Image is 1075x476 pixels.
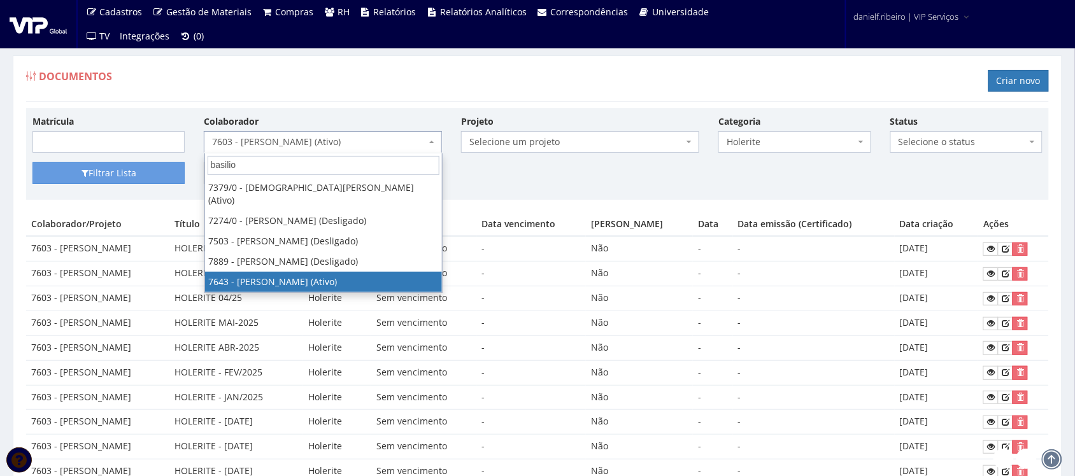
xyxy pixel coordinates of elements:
td: Não [586,335,693,360]
th: Data vencimento [476,213,586,236]
img: logo [10,15,67,34]
span: 7603 - CLEYDEMES RIBEIRO DA SILVA (Ativo) [204,131,442,153]
li: 7503 - [PERSON_NAME] (Desligado) [205,231,442,251]
td: Holerite [303,335,371,360]
td: - [476,360,586,385]
td: Não [586,311,693,335]
td: - [693,435,733,459]
td: - [693,335,733,360]
td: - [733,435,895,459]
span: Selecione o status [890,131,1043,153]
td: HOLERITE - FEV/2025 [169,360,303,385]
th: Colaborador/Projeto [26,213,169,236]
span: (0) [194,30,204,42]
td: Holerite [303,286,371,311]
li: 7274/0 - [PERSON_NAME] (Desligado) [205,211,442,231]
th: Data criação [895,213,979,236]
td: [DATE] [895,435,979,459]
td: HOLERITE 05/25 [169,262,303,286]
td: 7603 - [PERSON_NAME] [26,236,169,261]
span: Relatórios Analíticos [440,6,527,18]
td: HOLERITE ABR-2025 [169,335,303,360]
td: Não [586,262,693,286]
th: Título [169,213,303,236]
td: Sem vencimento [371,410,476,435]
label: Projeto [461,115,494,128]
td: 7603 - [PERSON_NAME] [26,435,169,459]
td: Holerite [303,410,371,435]
td: Não [586,410,693,435]
span: Relatórios [374,6,416,18]
button: Filtrar Lista [32,162,185,184]
td: [DATE] [895,385,979,410]
span: Integrações [120,30,170,42]
th: [PERSON_NAME] [586,213,693,236]
td: - [693,311,733,335]
span: Documentos [39,69,112,83]
span: Gestão de Materiais [166,6,252,18]
td: Sem vencimento [371,385,476,410]
td: - [476,435,586,459]
td: Não [586,385,693,410]
span: Selecione um projeto [469,136,683,148]
a: Criar novo [988,70,1049,92]
label: Status [890,115,918,128]
td: - [733,335,895,360]
td: Sem vencimento [371,311,476,335]
td: - [733,236,895,261]
td: HOLERITE - [DATE] [169,435,303,459]
td: - [476,385,586,410]
td: Holerite [303,360,371,385]
a: (0) [175,24,210,48]
td: HOLERITE 04/25 [169,286,303,311]
td: - [476,262,586,286]
td: 7603 - [PERSON_NAME] [26,360,169,385]
td: 7603 - [PERSON_NAME] [26,286,169,311]
a: Integrações [115,24,175,48]
td: - [693,385,733,410]
td: HOLERITE - [DATE] [169,410,303,435]
td: Não [586,236,693,261]
span: Universidade [652,6,709,18]
td: Não [586,435,693,459]
td: Não [586,360,693,385]
td: Sem vencimento [371,335,476,360]
td: - [693,262,733,286]
li: 7889 - [PERSON_NAME] (Desligado) [205,251,442,272]
td: - [693,286,733,311]
td: HOLERITE - AGO/2025 [169,236,303,261]
td: - [693,410,733,435]
td: - [476,236,586,261]
span: Selecione um projeto [461,131,699,153]
td: - [693,236,733,261]
li: 7379/0 - [DEMOGRAPHIC_DATA][PERSON_NAME] (Ativo) [205,178,442,211]
li: 7643 - [PERSON_NAME] (Ativo) [205,272,442,292]
td: - [476,410,586,435]
td: 7603 - [PERSON_NAME] [26,385,169,410]
td: Sem vencimento [371,435,476,459]
span: TV [100,30,110,42]
span: 7603 - CLEYDEMES RIBEIRO DA SILVA (Ativo) [212,136,426,148]
td: HOLERITE - JAN/2025 [169,385,303,410]
td: [DATE] [895,360,979,385]
td: - [733,286,895,311]
th: Data emissão (Certificado) [733,213,895,236]
td: - [693,360,733,385]
td: Holerite [303,435,371,459]
td: - [733,311,895,335]
td: HOLERITE MAI-2025 [169,311,303,335]
label: Matrícula [32,115,74,128]
td: - [733,410,895,435]
td: [DATE] [895,410,979,435]
td: Holerite [303,311,371,335]
a: TV [81,24,115,48]
span: RH [338,6,350,18]
td: [DATE] [895,262,979,286]
td: [DATE] [895,236,979,261]
th: Ações [978,213,1049,236]
span: Holerite [718,131,871,153]
td: [DATE] [895,335,979,360]
td: - [476,311,586,335]
td: 7603 - [PERSON_NAME] [26,311,169,335]
td: 7603 - [PERSON_NAME] [26,262,169,286]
